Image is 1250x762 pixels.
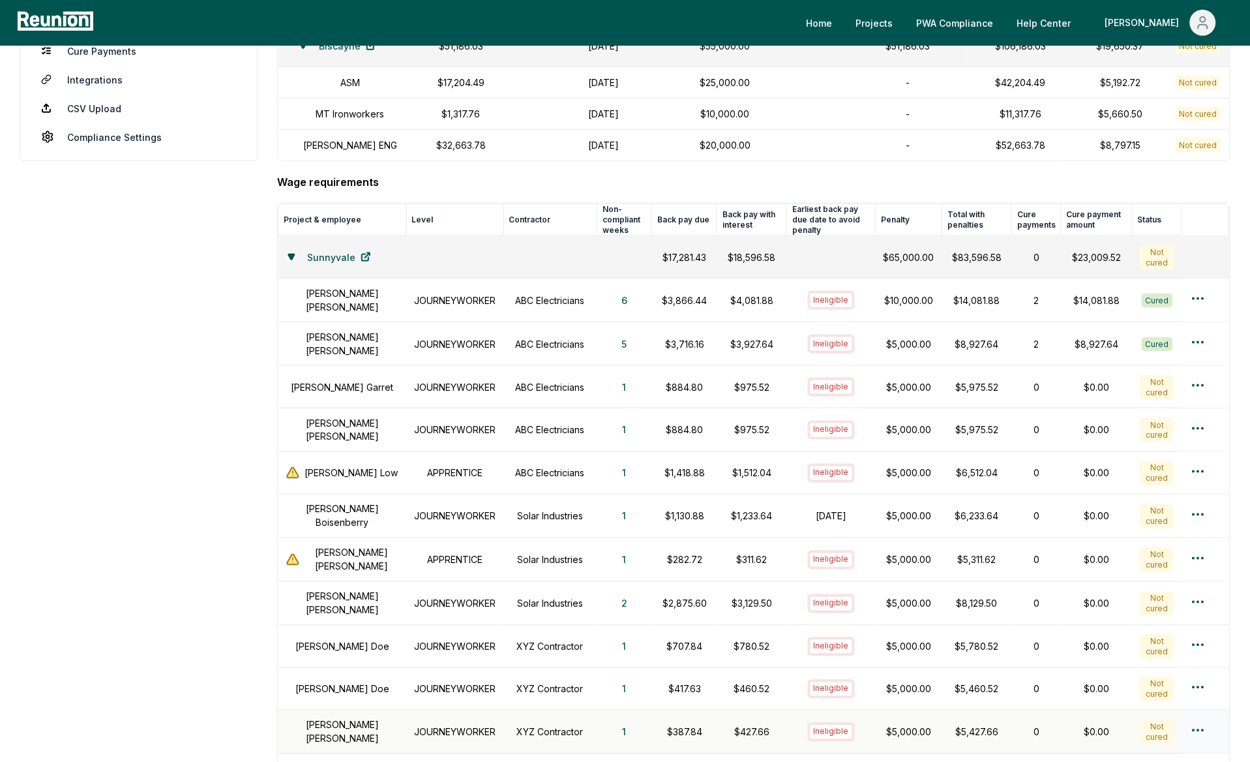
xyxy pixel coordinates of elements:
button: 1 [612,676,637,702]
h1: [PERSON_NAME] Doe [295,640,389,654]
th: Cure payment amount [1062,204,1133,236]
td: - [848,130,968,161]
h1: Solar Industries [511,597,589,611]
h1: JOURNEYWORKER [414,423,496,437]
p: $884.80 [660,423,709,437]
button: Ineligible [808,421,855,439]
p: $5,000.00 [884,725,934,739]
th: Non-compliant weeks [597,204,652,236]
a: Cure Payments [31,38,246,64]
p: $5,975.52 [950,380,1004,394]
p: $427.66 [725,725,779,739]
div: $5,192.72 [1082,76,1159,89]
div: Not cured [1140,720,1174,745]
h1: ABC Electricians [511,380,589,394]
h1: [PERSON_NAME] Boisenberry [286,502,398,530]
button: Ineligible [808,637,855,656]
p: $55,000.00 [699,39,751,53]
div: Not cured [1140,677,1174,702]
h1: JOURNEYWORKER [414,510,496,523]
button: Ineligible [808,594,855,613]
p: $282.72 [660,553,709,567]
a: Sunnyvale [297,244,381,270]
div: Ineligible [808,551,855,569]
h1: [PERSON_NAME] [PERSON_NAME] [286,286,398,314]
p: $51,186.03 [856,39,960,53]
h1: [PERSON_NAME] [PERSON_NAME] [286,416,398,444]
h1: APPRENTICE [414,553,496,567]
h1: [PERSON_NAME] Garret [291,380,393,394]
p: $5,311.62 [950,553,1004,567]
p: $6,233.64 [950,510,1004,523]
p: $5,427.66 [950,725,1004,739]
button: Ineligible [808,335,855,353]
div: Ineligible [808,291,855,309]
div: 0 [1020,553,1054,567]
p: $52,663.78 [975,138,1066,152]
h1: [DATE] [524,39,683,53]
h1: ASM [340,76,360,89]
h1: Solar Industries [511,553,589,567]
a: Help Center [1007,10,1082,36]
div: $0.00 [1069,682,1125,696]
div: Not cured [1140,548,1174,573]
h1: [DATE] [524,138,683,152]
h1: ABC Electricians [511,423,589,437]
p: $32,663.78 [414,138,508,152]
h1: JOURNEYWORKER [414,337,496,351]
div: $23,009.52 [1069,251,1125,264]
div: Not cured [1140,375,1174,400]
p: $8,129.50 [950,597,1004,611]
button: Ineligible [808,378,855,396]
div: $0.00 [1069,510,1125,523]
div: $0.00 [1069,640,1125,654]
h4: Wage requirements [277,174,1230,190]
p: $25,000.00 [699,76,751,89]
div: $0.00 [1069,553,1125,567]
p: $387.84 [660,725,709,739]
a: Biscayne [308,33,387,59]
h1: [PERSON_NAME] [PERSON_NAME] [286,590,398,617]
p: $5,000.00 [884,423,934,437]
p: $106,186.03 [975,39,1066,53]
div: Not cured [1176,138,1221,153]
button: 1 [612,417,637,443]
p: $17,281.43 [660,251,709,264]
button: [PERSON_NAME] [1095,10,1227,36]
p: $1,233.64 [725,510,779,523]
div: 0 [1020,682,1054,696]
h1: XYZ Contractor [511,682,589,696]
div: Ineligible [808,464,855,482]
p: $1,130.88 [660,510,709,523]
div: Not cured [1140,592,1174,617]
div: Not cured [1140,461,1174,486]
div: [PERSON_NAME] [1105,10,1185,36]
p: $460.52 [725,682,779,696]
a: PWA Compliance [906,10,1004,36]
p: $2,875.60 [660,597,709,611]
th: Back pay with interest [717,204,787,236]
p: $5,000.00 [884,466,934,480]
p: $18,596.58 [725,251,779,264]
div: 0 [1020,510,1054,523]
div: $0.00 [1069,597,1125,611]
p: $3,927.64 [725,337,779,351]
p: $10,000.00 [699,107,751,121]
p: $5,000.00 [884,510,934,523]
div: $0.00 [1069,725,1125,739]
th: Cure payments [1012,204,1062,236]
p: $83,596.58 [950,251,1004,264]
div: $5,660.50 [1082,107,1159,121]
button: 2 [611,590,638,617]
p: $3,866.44 [660,294,709,307]
th: Back pay due [652,204,717,236]
h1: JOURNEYWORKER [414,725,496,739]
a: Integrations [31,67,246,93]
div: 2 [1020,294,1054,307]
p: $5,000.00 [884,682,934,696]
button: 1 [612,547,637,573]
p: $3,716.16 [660,337,709,351]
